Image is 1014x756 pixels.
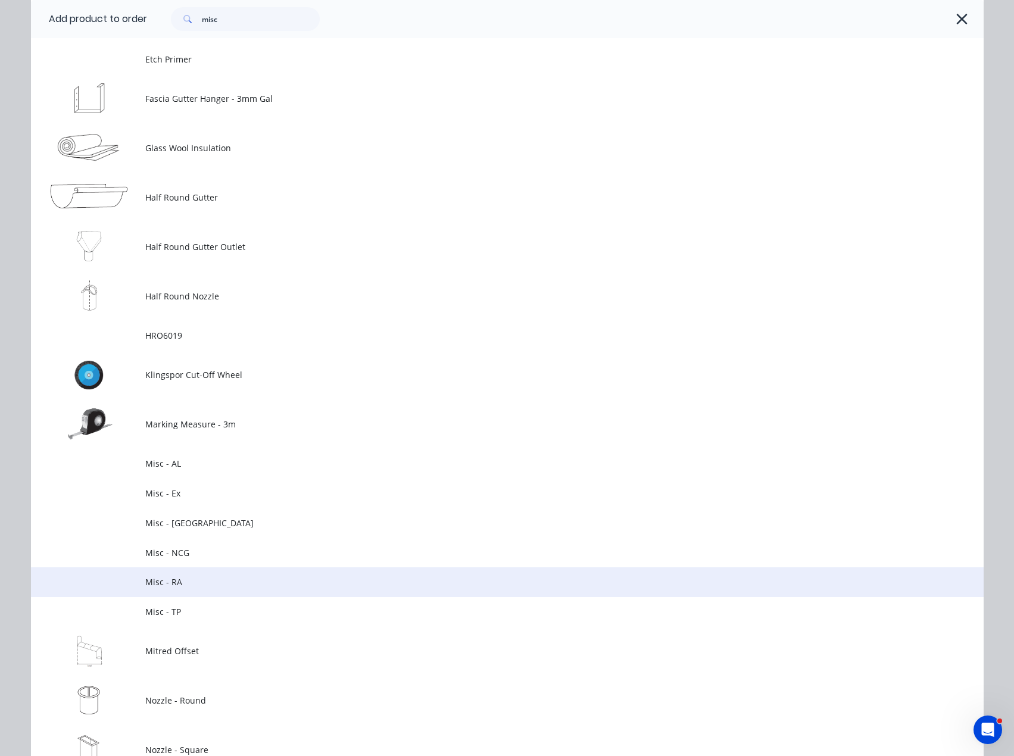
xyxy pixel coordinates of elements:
[145,457,816,470] span: Misc - AL
[145,605,816,618] span: Misc - TP
[202,7,320,31] input: Search...
[145,191,816,204] span: Half Round Gutter
[145,53,816,65] span: Etch Primer
[145,418,816,430] span: Marking Measure - 3m
[145,546,816,559] span: Misc - NCG
[145,517,816,529] span: Misc - [GEOGRAPHIC_DATA]
[145,368,816,381] span: Klingspor Cut-Off Wheel
[145,329,816,342] span: HRO6019
[145,240,816,253] span: Half Round Gutter Outlet
[974,716,1002,744] iframe: Intercom live chat
[145,487,816,499] span: Misc - Ex
[145,92,816,105] span: Fascia Gutter Hanger - 3mm Gal
[145,645,816,657] span: Mitred Offset
[145,142,816,154] span: Glass Wool Insulation
[145,743,816,756] span: Nozzle - Square
[145,694,816,707] span: Nozzle - Round
[145,576,816,588] span: Misc - RA
[145,290,816,302] span: Half Round Nozzle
